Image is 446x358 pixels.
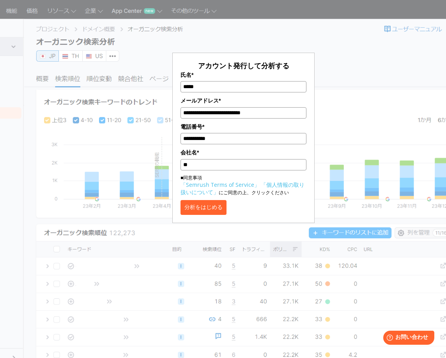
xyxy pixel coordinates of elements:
[181,122,306,131] label: 電話番号*
[181,96,306,105] label: メールアドレス*
[181,181,260,188] a: 「Semrush Terms of Service」
[181,174,306,196] p: ■同意事項 にご同意の上、クリックください
[377,328,437,349] iframe: Help widget launcher
[198,61,289,70] span: アカウント発行して分析する
[181,200,227,215] button: 分析をはじめる
[181,181,304,196] a: 「個人情報の取り扱いについて」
